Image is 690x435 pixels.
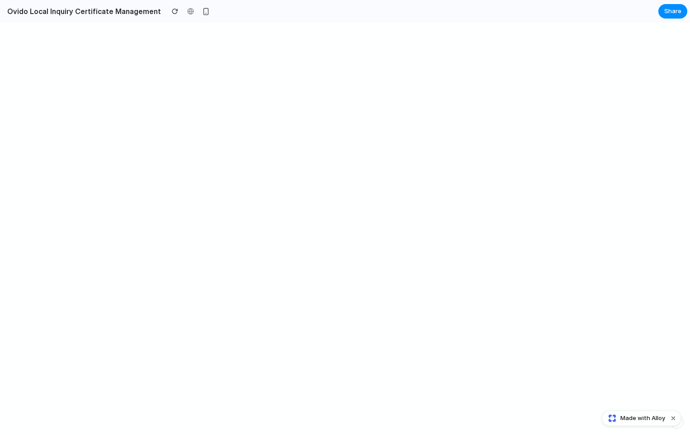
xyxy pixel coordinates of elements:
[664,7,681,16] span: Share
[668,413,679,424] button: Dismiss watermark
[4,6,161,17] h2: Ovido Local Inquiry Certificate Management
[620,414,665,423] span: Made with Alloy
[658,4,687,19] button: Share
[602,414,666,423] a: Made with Alloy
